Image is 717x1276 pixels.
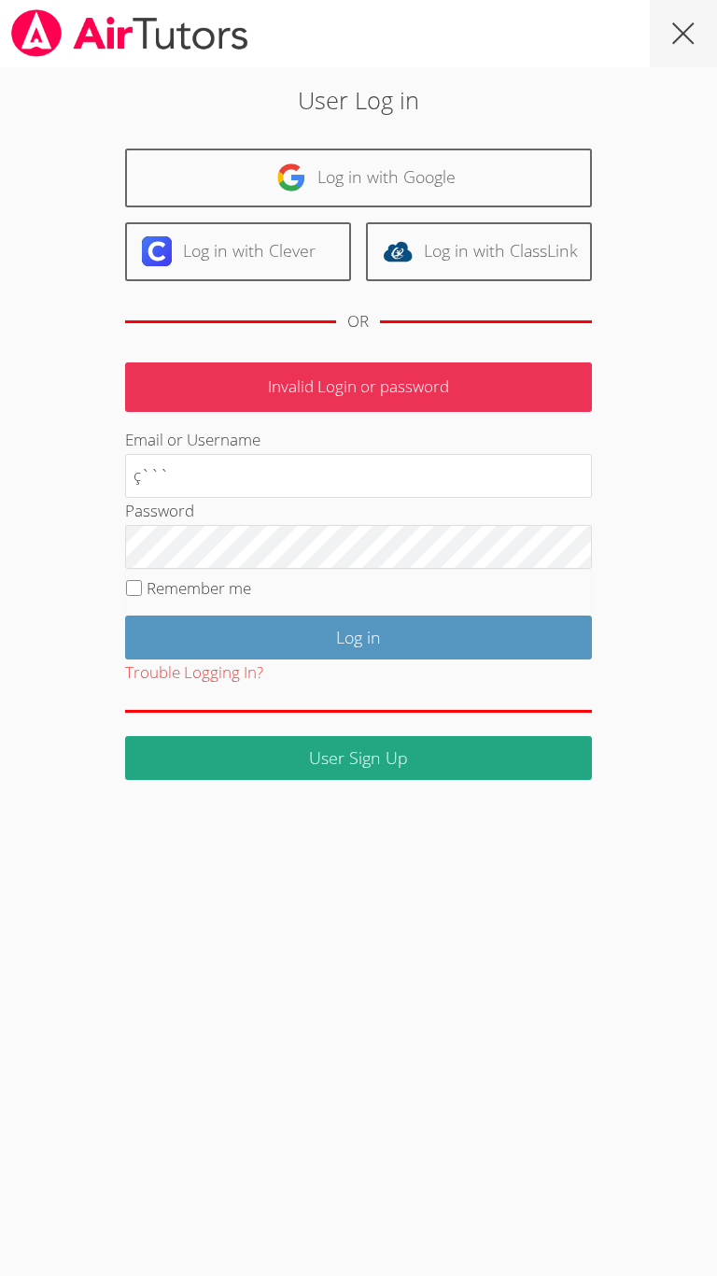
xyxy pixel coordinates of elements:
[142,236,172,266] img: clever-logo-6eab21bc6e7a338710f1a6ff85c0baf02591cd810cc4098c63d3a4b26e2feb20.svg
[147,577,251,599] label: Remember me
[125,616,592,659] input: Log in
[125,659,263,687] button: Trouble Logging In?
[125,500,194,521] label: Password
[9,9,250,57] img: airtutors_banner-c4298cdbf04f3fff15de1276eac7730deb9818008684d7c2e4769d2f7ddbe033.png
[125,149,592,207] a: Log in with Google
[125,429,260,450] label: Email or Username
[366,222,592,281] a: Log in with ClassLink
[125,222,351,281] a: Log in with Clever
[347,308,369,335] div: OR
[276,163,306,192] img: google-logo-50288ca7cdecda66e5e0955fdab243c47b7ad437acaf1139b6f446037453330a.svg
[125,736,592,780] a: User Sign Up
[125,362,592,412] p: Invalid Login or password
[383,236,413,266] img: classlink-logo-d6bb404cc1216ec64c9a2012d9dc4662098be43eaf13dc465df04b49fa7ab582.svg
[101,82,617,118] h2: User Log in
